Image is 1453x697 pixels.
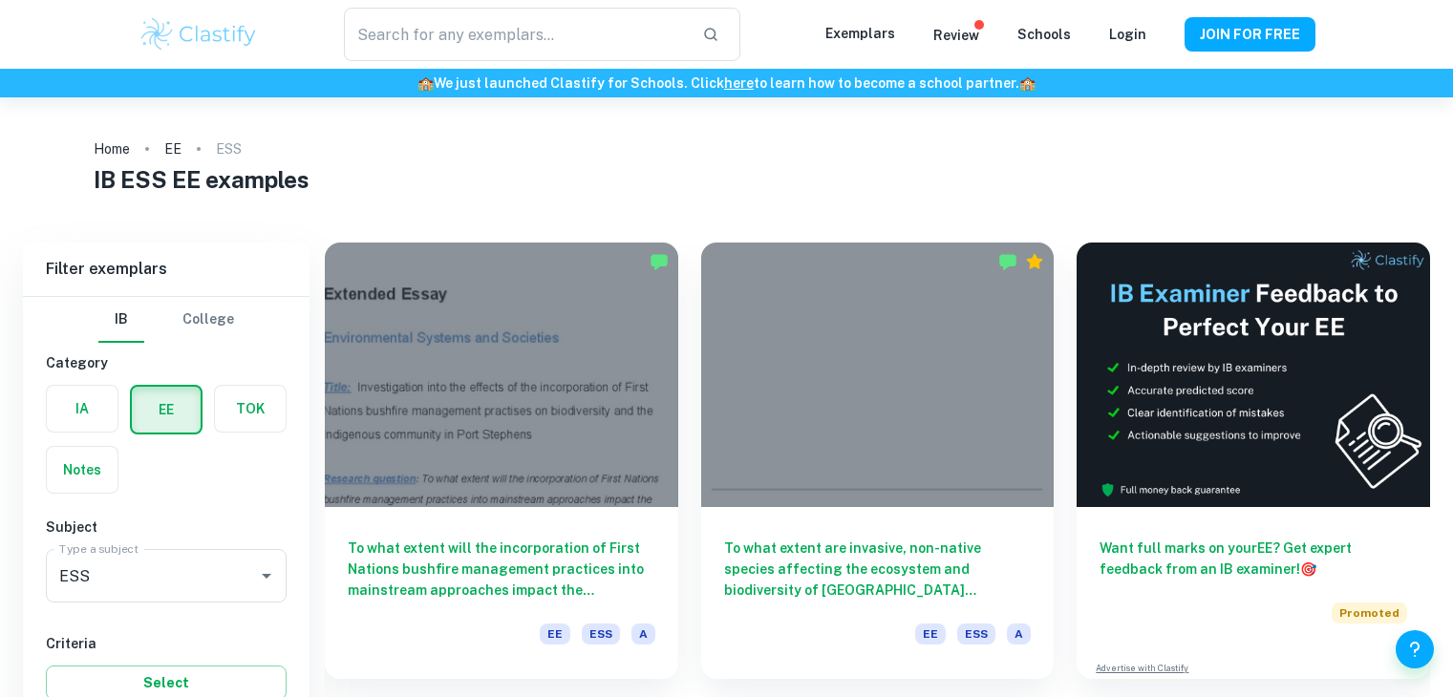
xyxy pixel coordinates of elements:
p: ESS [216,138,242,159]
label: Type a subject [59,540,139,557]
img: Marked [650,252,669,271]
button: IB [98,297,144,343]
p: Exemplars [825,23,895,44]
a: Home [94,136,130,162]
h6: We just launched Clastify for Schools. Click to learn how to become a school partner. [4,73,1449,94]
a: Schools [1017,27,1071,42]
button: Notes [47,447,118,493]
span: 🏫 [417,75,434,91]
h6: To what extent will the incorporation of First Nations bushfire management practices into mainstr... [348,538,655,601]
span: EE [915,623,946,644]
h6: To what extent are invasive, non-native species affecting the ecosystem and biodiversity of [GEOG... [724,538,1032,601]
p: Review [933,25,979,46]
button: TOK [215,386,286,432]
a: Advertise with Clastify [1096,662,1188,675]
span: A [631,623,655,644]
h6: Filter exemplars [23,243,310,296]
h6: Criteria [46,633,287,654]
a: To what extent are invasive, non-native species affecting the ecosystem and biodiversity of [GEOG... [701,243,1055,679]
span: 🎯 [1300,561,1316,577]
button: EE [132,387,201,433]
a: here [724,75,754,91]
button: Help and Feedback [1396,630,1434,668]
a: To what extent will the incorporation of First Nations bushfire management practices into mainstr... [325,243,678,679]
a: Login [1109,27,1146,42]
button: College [182,297,234,343]
img: Clastify logo [139,15,260,53]
div: Premium [1025,252,1044,271]
button: IA [47,386,118,432]
input: Search for any exemplars... [344,8,686,61]
a: Want full marks on yourEE? Get expert feedback from an IB examiner!PromotedAdvertise with Clastify [1077,243,1430,679]
h6: Category [46,352,287,373]
h6: Want full marks on your EE ? Get expert feedback from an IB examiner! [1100,538,1407,580]
span: ESS [582,623,620,644]
h6: Subject [46,517,287,538]
span: A [1007,623,1031,644]
button: JOIN FOR FREE [1185,17,1315,52]
button: Open [253,562,280,589]
div: Filter type choice [98,297,234,343]
img: Marked [998,252,1017,271]
span: ESS [957,623,995,644]
span: 🏫 [1019,75,1036,91]
img: Thumbnail [1077,243,1430,507]
h1: IB ESS EE examples [94,162,1360,197]
span: EE [540,623,570,644]
span: Promoted [1332,602,1407,623]
a: EE [164,136,182,162]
